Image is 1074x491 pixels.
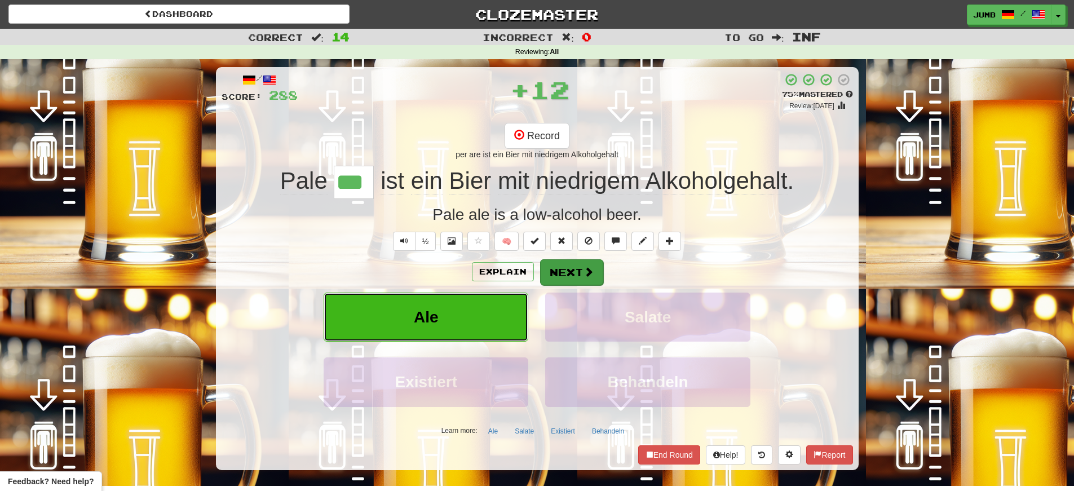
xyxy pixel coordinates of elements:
span: : [311,33,324,42]
button: Next [540,259,603,285]
span: / [1020,9,1026,17]
button: Salate [509,423,540,440]
button: Discuss sentence (alt+u) [604,232,627,251]
button: Play sentence audio (ctl+space) [393,232,416,251]
span: Bier [449,167,492,194]
a: Clozemaster [366,5,708,24]
span: ein [411,167,443,194]
span: Existiert [395,373,458,391]
button: Help! [706,445,746,465]
span: 288 [269,88,298,102]
span: ist [381,167,404,194]
span: 14 [332,30,350,43]
button: Favorite sentence (alt+f) [467,232,490,251]
span: Jumb [973,10,996,20]
span: To go [724,32,764,43]
button: Report [806,445,852,465]
button: Ignore sentence (alt+i) [577,232,600,251]
span: . [374,167,794,194]
span: Ale [414,308,439,326]
small: Learn more: [441,427,478,435]
span: Salate [625,308,671,326]
button: Behandeln [586,423,630,440]
button: Show image (alt+x) [440,232,463,251]
span: 0 [582,30,591,43]
span: Alkoholgehalt [645,167,787,194]
span: Open feedback widget [8,476,94,487]
button: Existiert [324,357,528,406]
button: Salate [545,293,750,342]
span: 12 [530,76,569,104]
span: niedrigem [536,167,640,194]
span: : [772,33,784,42]
span: 75 % [782,90,799,99]
span: Correct [248,32,303,43]
button: Reset to 0% Mastered (alt+r) [550,232,573,251]
button: Explain [472,262,534,281]
button: Round history (alt+y) [751,445,772,465]
span: + [510,73,530,107]
button: Edit sentence (alt+d) [631,232,654,251]
button: End Round [638,445,700,465]
span: Behandeln [608,373,688,391]
div: / [222,73,298,87]
strong: All [550,48,559,56]
button: Existiert [545,423,581,440]
div: Mastered [782,90,853,100]
span: Score: [222,92,262,101]
span: : [562,33,574,42]
button: 🧠 [494,232,519,251]
button: Record [505,123,569,149]
span: Incorrect [483,32,554,43]
button: Ale [482,423,504,440]
button: ½ [415,232,436,251]
div: Text-to-speech controls [391,232,436,251]
span: Inf [792,30,821,43]
button: Ale [324,293,528,342]
button: Behandeln [545,357,750,406]
div: Pale ale is a low-alcohol beer. [222,204,853,226]
span: mit [498,167,529,194]
div: per are ist ein Bier mit niedrigem Alkoholgehalt [222,149,853,160]
a: Dashboard [8,5,350,24]
button: Add to collection (alt+a) [658,232,681,251]
span: Pale [280,167,328,194]
a: Jumb / [967,5,1051,25]
button: Set this sentence to 100% Mastered (alt+m) [523,232,546,251]
small: Review: [DATE] [789,102,834,110]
